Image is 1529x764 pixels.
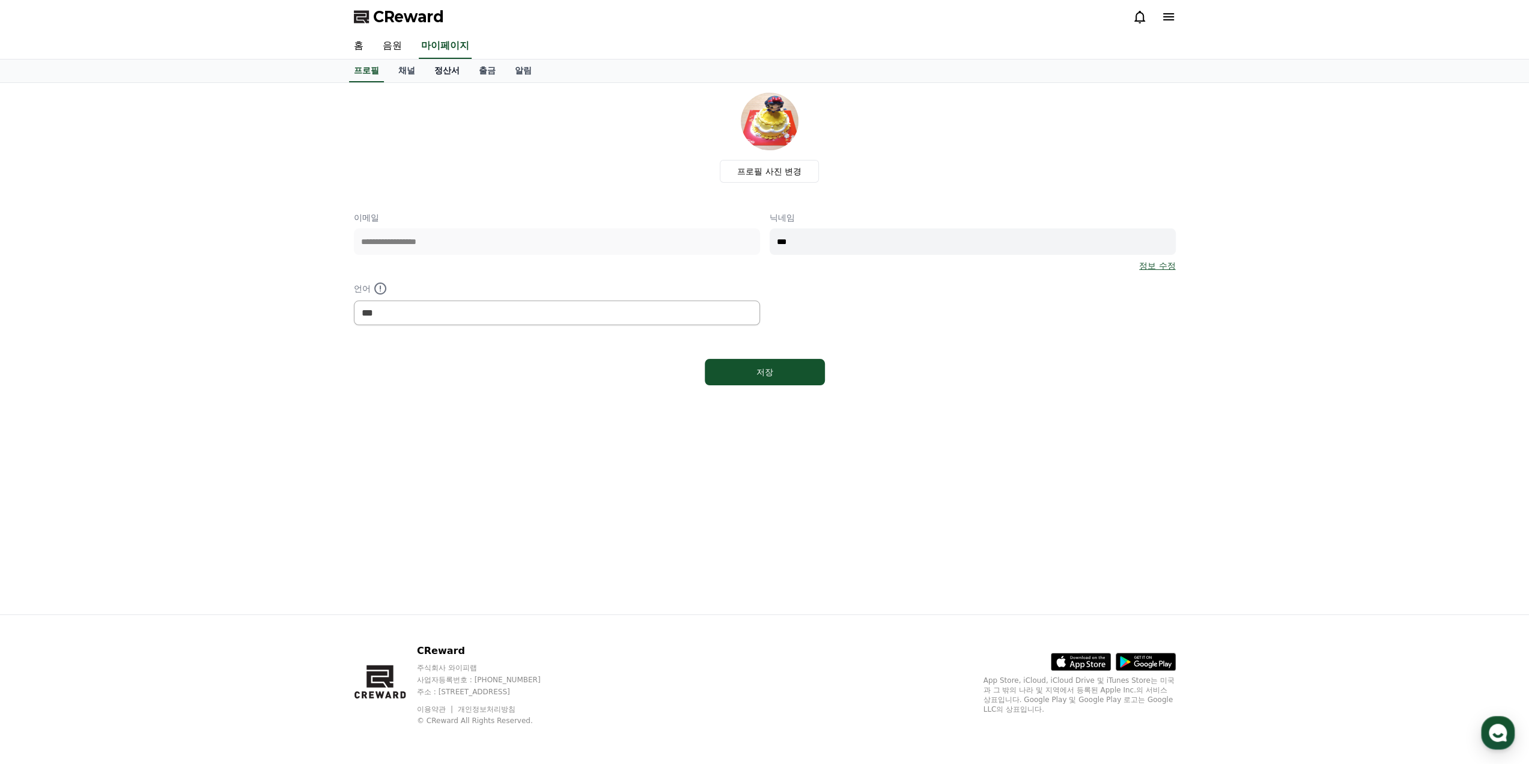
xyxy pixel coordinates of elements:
[417,663,564,673] p: 주식회사 와이피랩
[983,676,1176,714] p: App Store, iCloud, iCloud Drive 및 iTunes Store는 미국과 그 밖의 나라 및 지역에서 등록된 Apple Inc.의 서비스 상표입니다. Goo...
[354,281,760,296] p: 언어
[419,34,472,59] a: 마이페이지
[389,60,425,82] a: 채널
[417,705,455,714] a: 이용약관
[354,212,760,224] p: 이메일
[110,400,124,409] span: 대화
[741,93,798,150] img: profile_image
[155,381,231,411] a: 설정
[417,687,564,697] p: 주소 : [STREET_ADDRESS]
[417,644,564,658] p: CReward
[705,359,825,385] button: 저장
[373,7,444,26] span: CReward
[505,60,541,82] a: 알림
[4,381,79,411] a: 홈
[720,160,819,183] label: 프로필 사진 변경
[417,675,564,685] p: 사업자등록번호 : [PHONE_NUMBER]
[469,60,505,82] a: 출금
[373,34,412,59] a: 음원
[344,34,373,59] a: 홈
[186,399,200,409] span: 설정
[729,366,801,378] div: 저장
[38,399,45,409] span: 홈
[79,381,155,411] a: 대화
[458,705,515,714] a: 개인정보처리방침
[354,7,444,26] a: CReward
[425,60,469,82] a: 정산서
[770,212,1176,224] p: 닉네임
[417,716,564,726] p: © CReward All Rights Reserved.
[349,60,384,82] a: 프로필
[1139,260,1175,272] a: 정보 수정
